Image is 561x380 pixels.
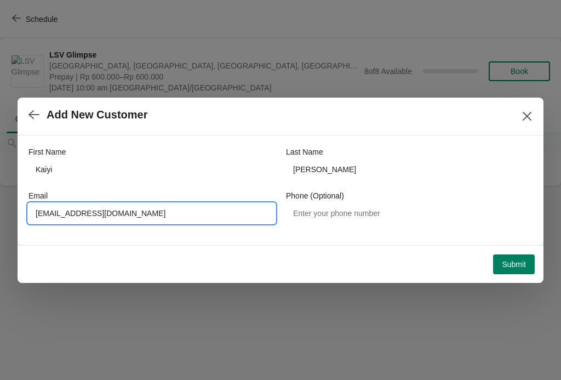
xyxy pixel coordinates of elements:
[28,190,48,201] label: Email
[286,203,533,223] input: Enter your phone number
[286,146,323,157] label: Last Name
[47,109,147,121] h2: Add New Customer
[286,160,533,179] input: Smith
[286,190,344,201] label: Phone (Optional)
[28,146,66,157] label: First Name
[28,160,275,179] input: John
[493,254,535,274] button: Submit
[517,106,537,126] button: Close
[28,203,275,223] input: Enter your email
[502,260,526,269] span: Submit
